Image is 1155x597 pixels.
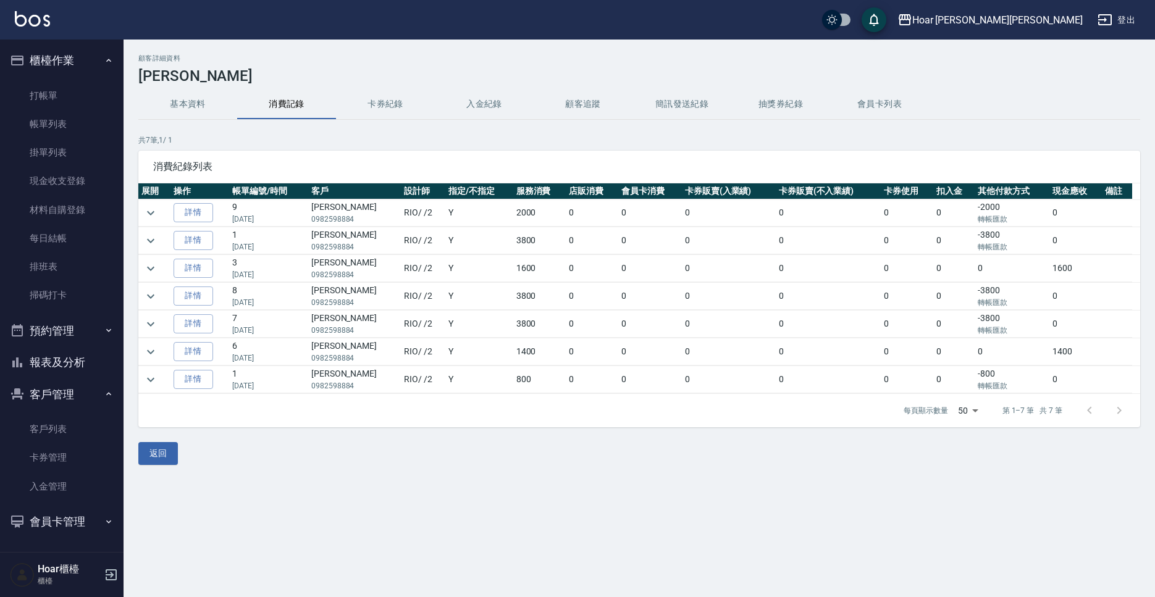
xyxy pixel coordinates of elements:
[229,338,308,365] td: 6
[401,338,445,365] td: RIO / /2
[174,203,213,222] a: 詳情
[881,227,933,254] td: 0
[141,259,160,278] button: expand row
[445,227,513,254] td: Y
[881,366,933,393] td: 0
[229,199,308,227] td: 9
[5,506,119,538] button: 會員卡管理
[141,204,160,222] button: expand row
[232,353,305,364] p: [DATE]
[232,297,305,308] p: [DATE]
[975,255,1049,282] td: 0
[566,199,618,227] td: 0
[933,283,975,310] td: 0
[401,311,445,338] td: RIO / /2
[682,338,776,365] td: 0
[5,315,119,347] button: 預約管理
[1049,255,1102,282] td: 1600
[170,183,230,199] th: 操作
[138,442,178,465] button: 返回
[174,370,213,389] a: 詳情
[1049,338,1102,365] td: 1400
[38,563,101,575] h5: Hoar櫃檯
[1049,366,1102,393] td: 0
[682,255,776,282] td: 0
[5,138,119,167] a: 掛單列表
[1049,183,1102,199] th: 現金應收
[566,255,618,282] td: 0
[566,366,618,393] td: 0
[978,241,1046,253] p: 轉帳匯款
[141,287,160,306] button: expand row
[933,366,975,393] td: 0
[445,366,513,393] td: Y
[38,575,101,587] p: 櫃檯
[513,199,566,227] td: 2000
[513,283,566,310] td: 3800
[978,325,1046,336] p: 轉帳匯款
[232,214,305,225] p: [DATE]
[311,241,398,253] p: 0982598884
[618,227,682,254] td: 0
[174,314,213,333] a: 詳情
[618,311,682,338] td: 0
[5,224,119,253] a: 每日結帳
[311,269,398,280] p: 0982598884
[892,7,1088,33] button: Hoar [PERSON_NAME][PERSON_NAME]
[153,161,1125,173] span: 消費紀錄列表
[229,227,308,254] td: 1
[138,90,237,119] button: 基本資料
[401,227,445,254] td: RIO / /2
[229,183,308,199] th: 帳單編號/時間
[15,11,50,27] img: Logo
[933,311,975,338] td: 0
[311,325,398,336] p: 0982598884
[401,199,445,227] td: RIO / /2
[618,199,682,227] td: 0
[308,311,401,338] td: [PERSON_NAME]
[1049,283,1102,310] td: 0
[174,286,213,306] a: 詳情
[978,297,1046,308] p: 轉帳匯款
[566,283,618,310] td: 0
[566,183,618,199] th: 店販消費
[566,311,618,338] td: 0
[513,227,566,254] td: 3800
[5,81,119,110] a: 打帳單
[1002,405,1062,416] p: 第 1–7 筆 共 7 筆
[776,255,881,282] td: 0
[5,167,119,195] a: 現金收支登錄
[534,90,632,119] button: 顧客追蹤
[975,338,1049,365] td: 0
[618,183,682,199] th: 會員卡消費
[1049,311,1102,338] td: 0
[5,253,119,281] a: 排班表
[237,90,336,119] button: 消費記錄
[881,311,933,338] td: 0
[336,90,435,119] button: 卡券紀錄
[10,562,35,587] img: Person
[229,366,308,393] td: 1
[731,90,830,119] button: 抽獎券紀錄
[975,199,1049,227] td: -2000
[776,366,881,393] td: 0
[311,214,398,225] p: 0982598884
[1102,183,1132,199] th: 備註
[513,311,566,338] td: 3800
[5,110,119,138] a: 帳單列表
[830,90,929,119] button: 會員卡列表
[881,283,933,310] td: 0
[933,338,975,365] td: 0
[881,199,933,227] td: 0
[513,338,566,365] td: 1400
[933,227,975,254] td: 0
[5,378,119,411] button: 客戶管理
[618,283,682,310] td: 0
[229,311,308,338] td: 7
[229,255,308,282] td: 3
[513,183,566,199] th: 服務消費
[308,183,401,199] th: 客戶
[566,227,618,254] td: 0
[953,394,983,427] div: 50
[975,227,1049,254] td: -3800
